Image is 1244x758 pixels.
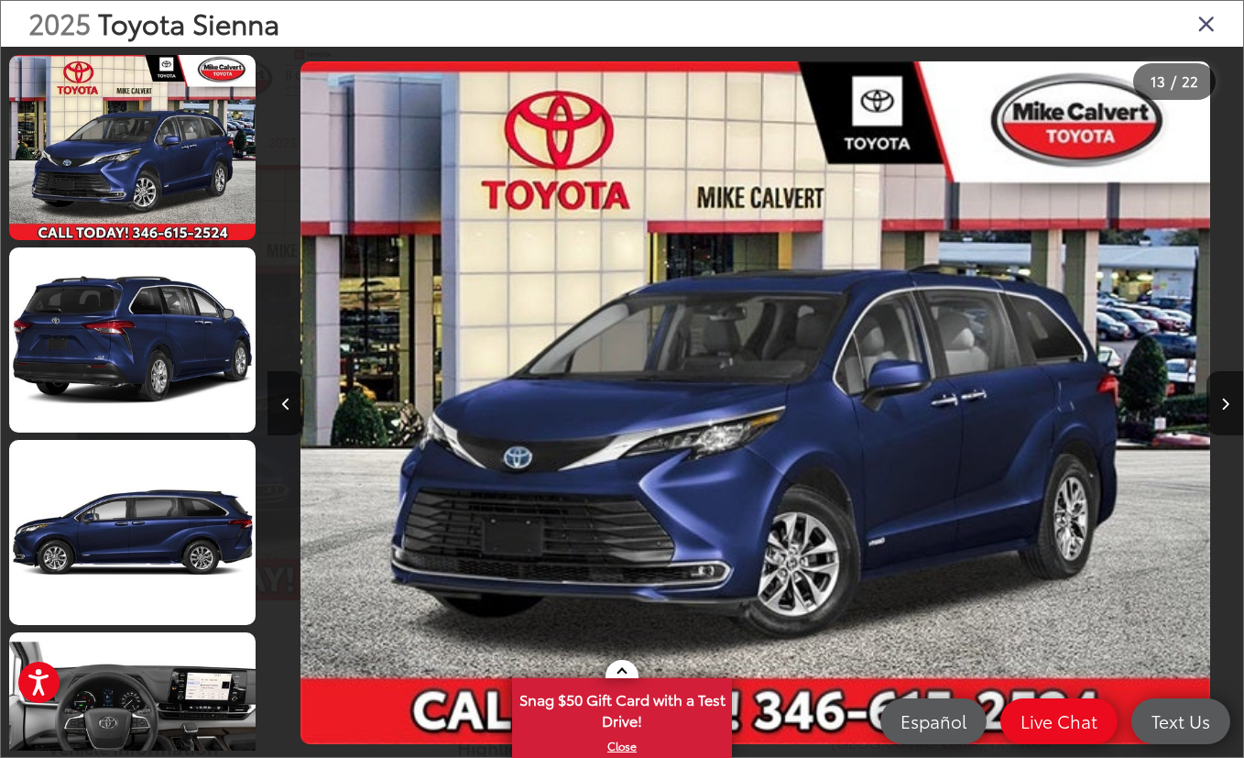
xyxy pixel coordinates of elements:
[880,698,987,744] a: Español
[514,680,730,736] span: Snag $50 Gift Card with a Test Drive!
[6,438,258,627] img: 2025 Toyota Sienna XLE
[1142,709,1219,732] span: Text Us
[1169,75,1178,88] span: /
[1151,71,1165,91] span: 13
[98,3,279,42] span: Toyota Sienna
[267,371,304,435] button: Previous image
[267,61,1243,743] div: 2025 Toyota Sienna XLE 0
[6,53,258,242] img: 2025 Toyota Sienna XLE
[1131,698,1230,744] a: Text Us
[891,709,976,732] span: Español
[6,246,258,434] img: 2025 Toyota Sienna XLE
[300,61,1209,743] img: 2025 Toyota Sienna XLE
[1206,371,1243,435] button: Next image
[28,3,91,42] span: 2025
[1197,11,1216,35] i: Close gallery
[1011,709,1107,732] span: Live Chat
[1182,71,1198,91] span: 22
[1000,698,1118,744] a: Live Chat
